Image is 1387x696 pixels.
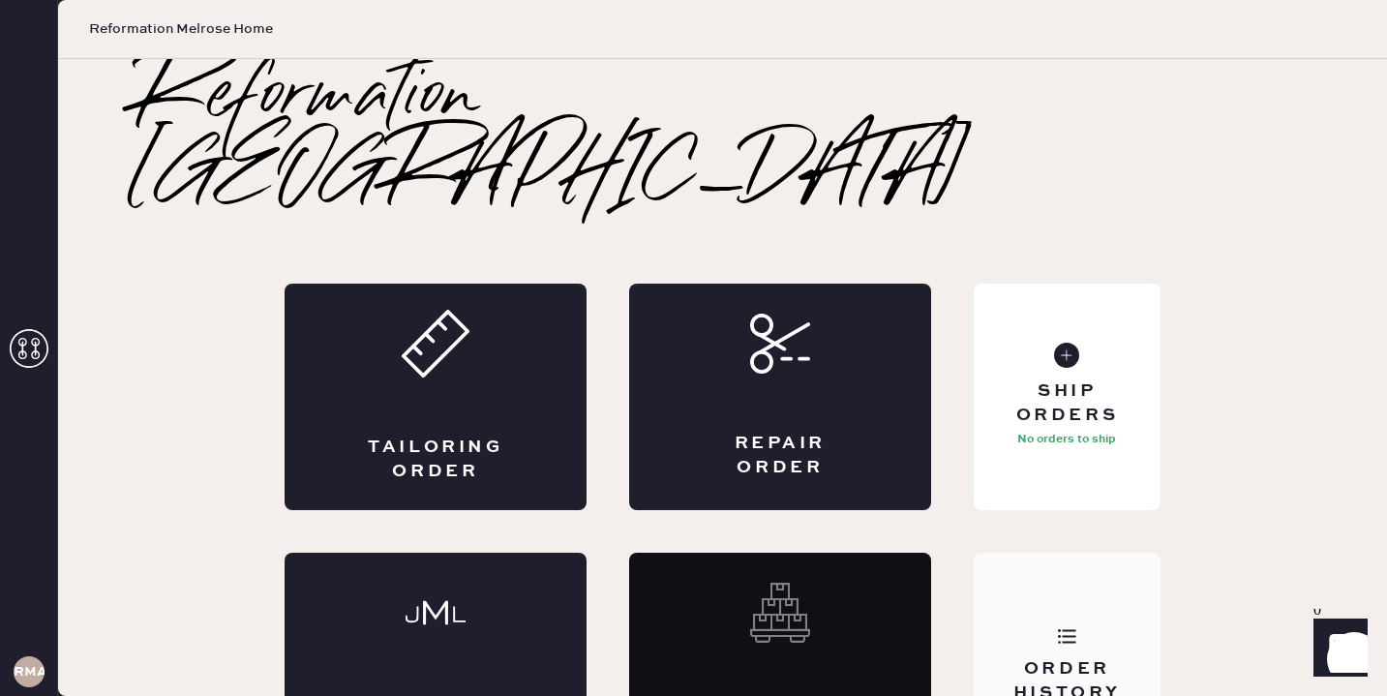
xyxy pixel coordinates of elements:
[14,665,45,679] h3: RMA
[1017,428,1116,451] p: No orders to ship
[1295,609,1378,692] iframe: Front Chat
[989,379,1145,428] div: Ship Orders
[136,59,1310,214] h2: Reformation [GEOGRAPHIC_DATA]
[362,436,509,484] div: Tailoring Order
[707,432,854,480] div: Repair Order
[89,19,273,39] span: Reformation Melrose Home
